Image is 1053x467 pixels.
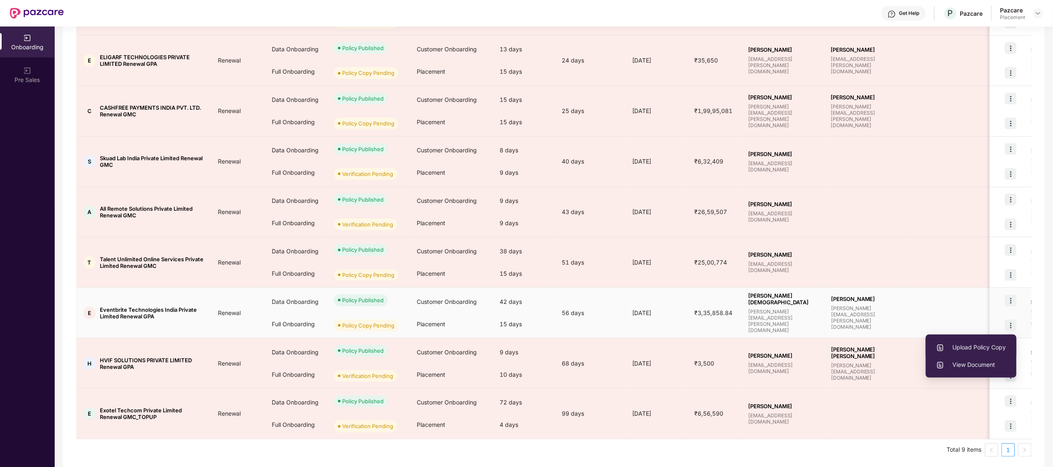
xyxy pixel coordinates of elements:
div: 68 days [555,359,626,368]
div: Data Onboarding [265,240,327,262]
span: [PERSON_NAME] [748,352,818,359]
span: Customer Onboarding [417,96,477,103]
div: 51 days [555,258,626,267]
span: Skuad Lab India Private Limited Renewal GMC [100,155,205,168]
div: Policy Published [342,145,384,153]
span: [EMAIL_ADDRESS][PERSON_NAME][DOMAIN_NAME] [831,56,901,75]
div: Policy Copy Pending [342,119,394,128]
div: [DATE] [626,359,688,368]
span: Exotel Techcom Private Limited Renewal GMC_TOPUP [100,407,205,420]
span: [PERSON_NAME][EMAIL_ADDRESS][PERSON_NAME][DOMAIN_NAME] [831,104,901,128]
div: E [83,407,96,420]
div: Placement [1000,14,1026,21]
span: [EMAIL_ADDRESS][DOMAIN_NAME] [748,412,818,425]
span: left [989,448,994,453]
img: icon [1005,143,1017,155]
div: [DATE] [626,308,688,318]
div: Data Onboarding [265,391,327,414]
span: Placement [417,270,445,277]
img: icon [1005,244,1017,256]
button: left [985,443,998,457]
div: 9 days [493,161,555,184]
img: icon [1005,295,1017,306]
li: Total 9 items [947,443,982,457]
span: [EMAIL_ADDRESS][DOMAIN_NAME] [748,362,818,374]
div: Data Onboarding [265,190,327,212]
span: right [1022,448,1027,453]
div: E [83,54,96,67]
span: [PERSON_NAME] [748,151,818,157]
span: Renewal [211,309,247,316]
span: [PERSON_NAME] [748,94,818,101]
img: svg+xml;base64,PHN2ZyBpZD0iSGVscC0zMngzMiIgeG1sbnM9Imh0dHA6Ly93d3cudzMub3JnLzIwMDAvc3ZnIiB3aWR0aD... [888,10,896,18]
div: Policy Copy Pending [342,271,394,279]
img: icon [1005,118,1017,129]
div: [DATE] [626,409,688,418]
span: Customer Onboarding [417,298,477,305]
div: Full Onboarding [265,313,327,335]
img: icon [1005,168,1017,180]
span: Placement [417,421,445,428]
div: Data Onboarding [265,139,327,161]
span: [PERSON_NAME][DEMOGRAPHIC_DATA] [748,292,818,306]
img: icon [1005,67,1017,79]
span: ₹1,99,95,081 [688,107,739,114]
span: [PERSON_NAME] [748,403,818,409]
div: Full Onboarding [265,414,327,436]
span: [EMAIL_ADDRESS][DOMAIN_NAME] [748,261,818,273]
img: svg+xml;base64,PHN2ZyBpZD0iVXBsb2FkX0xvZ3MiIGRhdGEtbmFtZT0iVXBsb2FkIExvZ3MiIHhtbG5zPSJodHRwOi8vd3... [936,361,944,369]
span: Renewal [211,208,247,215]
div: 43 days [555,207,626,217]
div: Verification Pending [342,220,393,229]
span: HVIF SOLUTIONS PRIVATE LIMITED Renewal GPA [100,357,205,370]
span: ₹6,32,409 [688,158,730,165]
div: 56 days [555,308,626,318]
span: Renewal [211,107,247,114]
span: ₹3,500 [688,360,721,367]
img: icon [1005,42,1017,54]
div: Full Onboarding [265,262,327,285]
div: 9 days [493,190,555,212]
div: Data Onboarding [265,341,327,363]
div: [DATE] [626,56,688,65]
div: Data Onboarding [265,291,327,313]
img: icon [1005,420,1017,432]
div: [DATE] [626,207,688,217]
div: E [83,307,96,319]
img: icon [1005,93,1017,104]
span: [PERSON_NAME] [PERSON_NAME] [831,346,901,359]
span: [PERSON_NAME] [831,94,901,101]
div: Pazcare [1000,6,1026,14]
div: [DATE] [626,157,688,166]
div: 25 days [555,106,626,116]
div: Data Onboarding [265,38,327,60]
span: All Remote Solutions Private Limited Renewal GMC [100,205,205,219]
a: 1 [1002,444,1014,456]
span: Upload Policy Copy [936,343,1006,352]
div: T [83,256,96,269]
img: icon [1005,269,1017,281]
div: C [83,105,96,117]
span: Eventbrite Technologies India Private Limited Renewal GPA [100,306,205,320]
div: 9 days [493,212,555,234]
span: [EMAIL_ADDRESS][PERSON_NAME][DOMAIN_NAME] [748,56,818,75]
span: Placement [417,371,445,378]
div: 15 days [493,60,555,83]
span: Customer Onboarding [417,46,477,53]
span: [PERSON_NAME] [748,251,818,258]
div: Full Onboarding [265,161,327,184]
span: [PERSON_NAME][EMAIL_ADDRESS][DOMAIN_NAME] [831,362,901,381]
span: Placement [417,118,445,125]
span: Customer Onboarding [417,197,477,204]
div: 15 days [493,262,555,285]
span: Customer Onboarding [417,399,477,406]
span: [PERSON_NAME][EMAIL_ADDRESS][PERSON_NAME][DOMAIN_NAME] [748,308,818,333]
span: [PERSON_NAME] [748,46,818,53]
div: 42 days [493,291,555,313]
div: [DATE] [626,106,688,116]
button: right [1018,443,1031,457]
span: ₹35,650 [688,57,725,64]
span: Renewal [211,360,247,367]
span: CASHFREE PAYMENTS INDIA PVT. LTD. Renewal GMC [100,104,205,118]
